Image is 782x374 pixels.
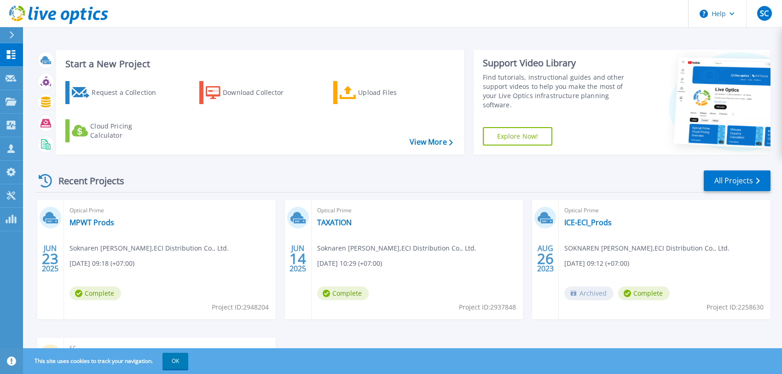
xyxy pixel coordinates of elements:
span: Complete [70,286,121,300]
span: Project ID: 2948204 [212,302,269,312]
span: Optical Prime [70,205,270,216]
span: Complete [317,286,369,300]
span: Soknaren [PERSON_NAME] , ECI Distribution Co., Ltd. [70,243,229,253]
div: Cloud Pricing Calculator [90,122,164,140]
span: Optical Prime [564,205,765,216]
div: Upload Files [358,83,432,102]
a: ICE-ECI_Prods [564,218,612,227]
span: 26 [537,255,554,263]
button: OK [162,353,188,369]
a: TAXATION [317,218,352,227]
span: 14 [290,255,306,263]
div: JUN 2025 [289,242,307,275]
h3: Start a New Project [65,59,452,69]
span: 23 [42,255,58,263]
span: SC [70,343,270,353]
a: Download Collector [199,81,302,104]
div: AUG 2023 [537,242,554,275]
span: Archived [564,286,614,300]
div: Support Video Library [483,57,633,69]
span: Soknaren [PERSON_NAME] , ECI Distribution Co., Ltd. [317,243,476,253]
span: Project ID: 2258630 [707,302,764,312]
span: SOKNAREN [PERSON_NAME] , ECI Distribution Co., Ltd. [564,243,730,253]
div: JUN 2025 [41,242,59,275]
div: Find tutorials, instructional guides and other support videos to help you make the most of your L... [483,73,633,110]
div: Request a Collection [92,83,165,102]
span: [DATE] 09:18 (+07:00) [70,258,134,269]
a: Request a Collection [65,81,168,104]
a: Explore Now! [483,127,553,146]
span: This site uses cookies to track your navigation. [25,353,188,369]
span: Project ID: 2937848 [459,302,516,312]
span: [DATE] 09:12 (+07:00) [564,258,629,269]
span: SC [760,10,769,17]
a: Upload Files [333,81,436,104]
a: All Projects [704,170,770,191]
a: Cloud Pricing Calculator [65,119,168,142]
a: View More [410,138,452,146]
div: Download Collector [223,83,296,102]
span: Optical Prime [317,205,518,216]
span: Complete [618,286,670,300]
span: [DATE] 10:29 (+07:00) [317,258,382,269]
a: MPWT Prods [70,218,114,227]
div: Recent Projects [35,169,137,192]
